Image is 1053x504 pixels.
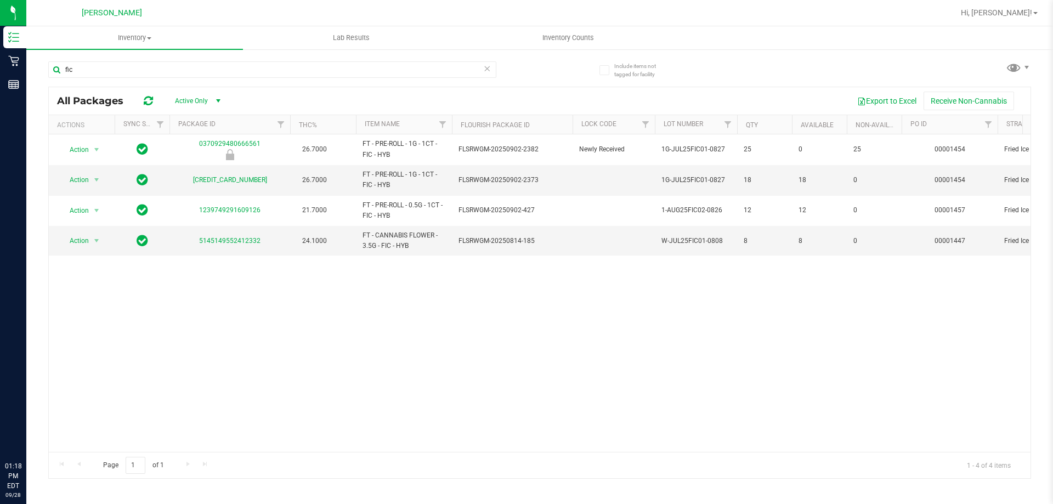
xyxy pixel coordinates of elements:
span: select [90,233,104,248]
a: Package ID [178,120,216,128]
a: Available [801,121,834,129]
a: 00001454 [935,145,965,153]
span: FT - PRE-ROLL - 0.5G - 1CT - FIC - HYB [363,200,445,221]
a: 00001454 [935,176,965,184]
a: Inventory [26,26,243,49]
span: 24.1000 [297,233,332,249]
span: 26.7000 [297,141,332,157]
a: 00001457 [935,206,965,214]
span: FLSRWGM-20250902-2373 [458,175,566,185]
span: 18 [799,175,840,185]
input: Search Package ID, Item Name, SKU, Lot or Part Number... [48,61,496,78]
inline-svg: Inventory [8,32,19,43]
span: Newly Received [579,144,648,155]
a: Lot Number [664,120,703,128]
span: Action [60,233,89,248]
a: Non-Available [856,121,904,129]
a: Qty [746,121,758,129]
span: 26.7000 [297,172,332,188]
span: Action [60,172,89,188]
inline-svg: Retail [8,55,19,66]
a: Filter [151,115,169,134]
a: 00001447 [935,237,965,245]
span: Action [60,142,89,157]
span: 12 [744,205,785,216]
span: 12 [799,205,840,216]
span: FT - CANNABIS FLOWER - 3.5G - FIC - HYB [363,230,445,251]
a: Lock Code [581,120,616,128]
span: All Packages [57,95,134,107]
span: Inventory Counts [528,33,609,43]
span: FLSRWGM-20250814-185 [458,236,566,246]
div: Newly Received [168,149,292,160]
span: In Sync [137,202,148,218]
span: Inventory [26,33,243,43]
iframe: Resource center [11,416,44,449]
p: 09/28 [5,491,21,499]
span: 1G-JUL25FIC01-0827 [661,175,731,185]
span: 25 [853,144,895,155]
span: W-JUL25FIC01-0808 [661,236,731,246]
span: Action [60,203,89,218]
span: 1 - 4 of 4 items [958,457,1020,473]
span: In Sync [137,233,148,248]
span: 18 [744,175,785,185]
span: select [90,172,104,188]
span: Clear [483,61,491,76]
a: 0370929480666561 [199,140,261,148]
a: Filter [980,115,998,134]
span: 1G-JUL25FIC01-0827 [661,144,731,155]
span: 21.7000 [297,202,332,218]
span: 0 [799,144,840,155]
a: PO ID [910,120,927,128]
a: Filter [434,115,452,134]
span: Include items not tagged for facility [614,62,669,78]
span: 25 [744,144,785,155]
span: Page of 1 [94,457,173,474]
span: In Sync [137,141,148,157]
a: Filter [637,115,655,134]
a: THC% [299,121,317,129]
span: FT - PRE-ROLL - 1G - 1CT - FIC - HYB [363,139,445,160]
span: In Sync [137,172,148,188]
span: FLSRWGM-20250902-427 [458,205,566,216]
span: select [90,142,104,157]
p: 01:18 PM EDT [5,461,21,491]
a: Filter [719,115,737,134]
input: 1 [126,457,145,474]
a: 5145149552412332 [199,237,261,245]
a: Strain [1006,120,1029,128]
span: Lab Results [318,33,384,43]
button: Receive Non-Cannabis [924,92,1014,110]
a: Inventory Counts [460,26,676,49]
a: Flourish Package ID [461,121,530,129]
a: Lab Results [243,26,460,49]
div: Actions [57,121,110,129]
span: 8 [744,236,785,246]
span: FT - PRE-ROLL - 1G - 1CT - FIC - HYB [363,169,445,190]
span: 0 [853,205,895,216]
a: 1239749291609126 [199,206,261,214]
span: 1-AUG25FIC02-0826 [661,205,731,216]
button: Export to Excel [850,92,924,110]
inline-svg: Reports [8,79,19,90]
span: FLSRWGM-20250902-2382 [458,144,566,155]
a: [CREDIT_CARD_NUMBER] [193,176,267,184]
span: 0 [853,175,895,185]
a: Filter [272,115,290,134]
span: Hi, [PERSON_NAME]! [961,8,1032,17]
span: select [90,203,104,218]
span: 8 [799,236,840,246]
span: [PERSON_NAME] [82,8,142,18]
span: 0 [853,236,895,246]
a: Item Name [365,120,400,128]
a: Sync Status [123,120,166,128]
